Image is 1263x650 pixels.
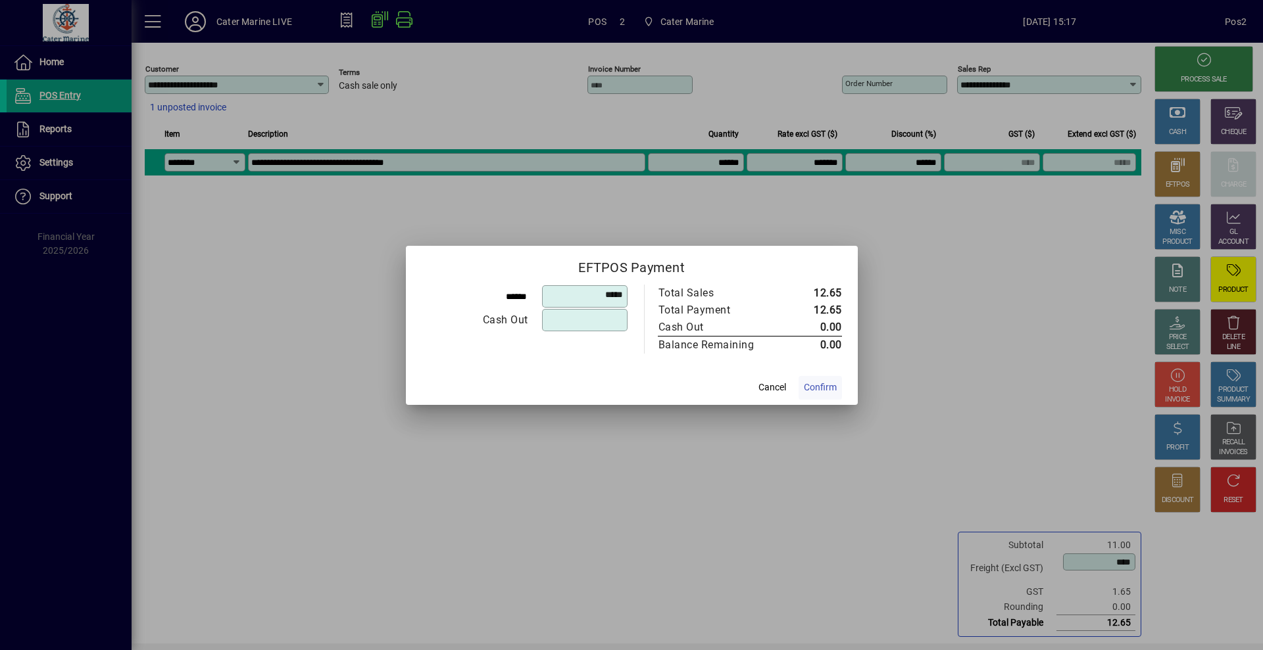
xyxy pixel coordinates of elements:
[782,302,842,319] td: 12.65
[804,381,837,394] span: Confirm
[751,376,793,400] button: Cancel
[658,319,769,335] div: Cash Out
[658,337,769,353] div: Balance Remaining
[782,319,842,337] td: 0.00
[658,302,782,319] td: Total Payment
[658,285,782,302] td: Total Sales
[782,285,842,302] td: 12.65
[758,381,786,394] span: Cancel
[422,312,528,328] div: Cash Out
[799,376,842,400] button: Confirm
[406,246,858,284] h2: EFTPOS Payment
[782,336,842,354] td: 0.00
